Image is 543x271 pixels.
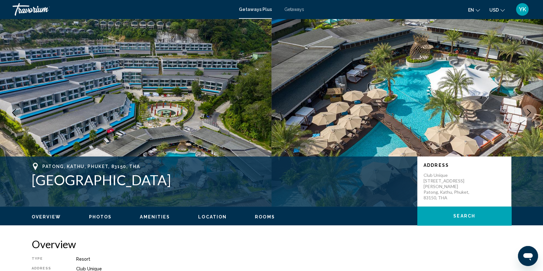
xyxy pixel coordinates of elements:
[255,214,275,219] span: Rooms
[140,214,170,219] span: Amenities
[424,163,505,168] p: Address
[468,5,480,14] button: Change language
[468,8,474,13] span: en
[518,246,538,266] iframe: Кнопка запуска окна обмена сообщениями
[284,7,304,12] a: Getaways
[6,105,22,120] button: Previous image
[239,7,272,12] a: Getaways Plus
[32,214,61,220] button: Overview
[424,172,474,201] p: Club Unique [STREET_ADDRESS][PERSON_NAME] Patong, Kathu, Phuket, 83150, THA
[489,8,499,13] span: USD
[140,214,170,220] button: Amenities
[514,3,530,16] button: User Menu
[32,172,411,188] h1: [GEOGRAPHIC_DATA]
[76,257,511,262] div: Resort
[489,5,505,14] button: Change currency
[89,214,112,220] button: Photos
[32,214,61,219] span: Overview
[42,164,140,169] span: Patong, Kathu, Phuket, 83150, THA
[89,214,112,219] span: Photos
[417,207,511,225] button: Search
[255,214,275,220] button: Rooms
[453,214,475,219] span: Search
[198,214,227,219] span: Location
[519,6,526,13] span: YK
[198,214,227,220] button: Location
[32,257,61,262] div: Type
[13,3,233,16] a: Travorium
[32,238,511,250] h2: Overview
[521,105,537,120] button: Next image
